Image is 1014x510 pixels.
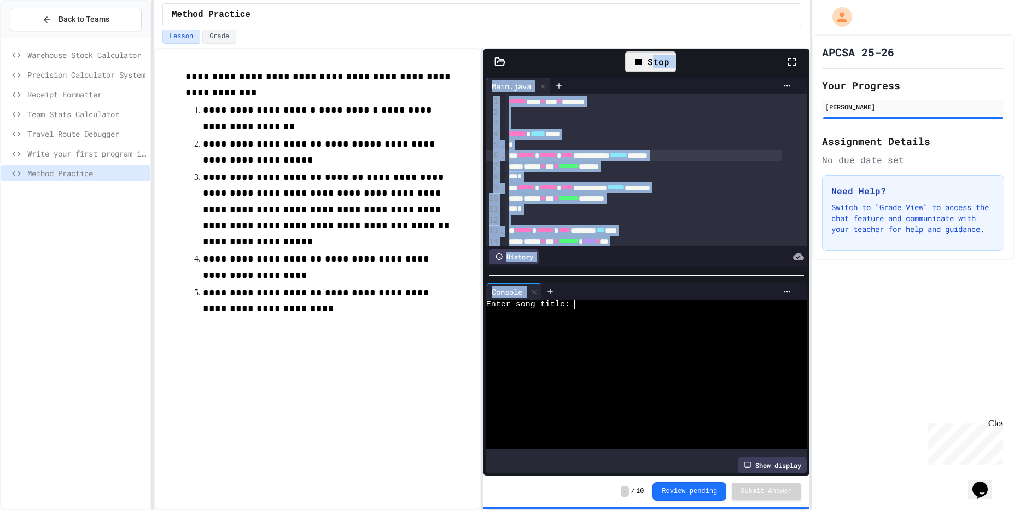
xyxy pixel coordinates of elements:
div: Main.java [486,80,537,92]
div: History [489,249,539,264]
span: Fold line [500,140,505,149]
button: Grade [202,30,236,44]
div: 11 [486,204,500,215]
div: 7 [486,161,500,172]
div: Chat with us now!Close [4,4,75,69]
div: 5 [486,140,500,150]
div: 2 [486,107,500,118]
div: 6 [486,150,500,161]
div: 13 [486,225,500,236]
div: Main.java [486,78,550,94]
h2: Your Progress [822,78,1004,93]
button: Review pending [652,482,726,501]
span: Method Practice [27,167,146,179]
h1: APCSA 25-26 [822,44,894,60]
div: No due date set [822,153,1004,166]
button: Submit Answer [732,483,801,500]
span: Fold line [500,151,505,160]
div: 12 [486,215,500,226]
button: Back to Teams [10,8,142,31]
div: 4 [486,129,500,140]
div: My Account [821,4,855,30]
div: 10 [486,193,500,204]
span: Travel Route Debugger [27,128,146,140]
iframe: chat widget [968,466,1003,499]
div: 14 [486,236,500,247]
div: [PERSON_NAME] [825,102,1001,112]
div: Console [486,283,541,300]
div: Show display [738,457,807,473]
span: / [631,487,635,496]
span: Warehouse Stock Calculator [27,49,146,61]
button: Lesson [162,30,200,44]
span: Fold line [500,227,505,235]
span: Team Stats Calculator [27,108,146,120]
div: 8 [486,172,500,183]
div: 3 [486,118,500,129]
iframe: chat widget [923,419,1003,465]
div: Stop [625,51,676,72]
span: Back to Teams [59,14,109,25]
span: Method Practice [172,8,250,21]
span: - [621,486,629,497]
div: 9 [486,183,500,194]
span: Enter song title: [486,300,570,309]
span: Submit Answer [741,487,792,496]
span: Receipt Formatter [27,89,146,100]
span: Precision Calculator System [27,69,146,80]
p: Switch to "Grade View" to access the chat feature and communicate with your teacher for help and ... [831,202,995,235]
span: Fold line [500,183,505,192]
span: 10 [636,487,644,496]
div: Console [486,286,528,298]
span: Write your first program in [GEOGRAPHIC_DATA]. [27,148,146,159]
h2: Assignment Details [822,134,1004,149]
div: 1 [486,96,500,107]
h3: Need Help? [831,184,995,198]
